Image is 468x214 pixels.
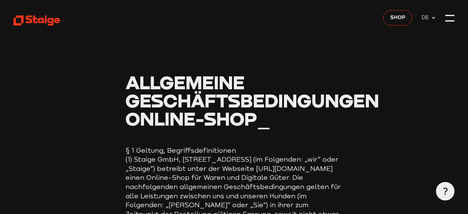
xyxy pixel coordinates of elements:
a: Shop [383,10,412,26]
span: Allgemeine Geschäftsbedingungen Online-Shop_ [126,71,379,130]
h3: § 1 Geltung, Begriffsdefinitionen [126,146,342,155]
span: DE [422,14,431,22]
span: Shop [390,14,405,22]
